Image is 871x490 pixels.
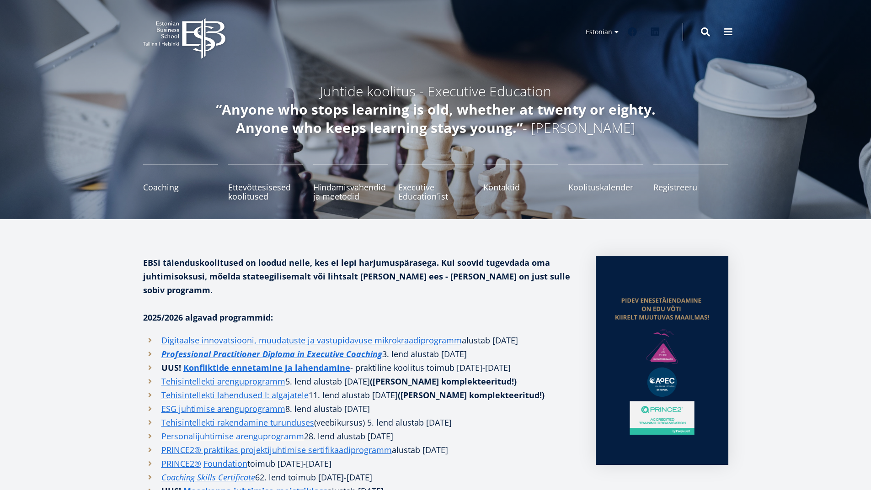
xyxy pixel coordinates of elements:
li: 28. lend alustab [DATE] [143,429,577,443]
a: Konfliktide ennetamine ja lahendamine [183,361,350,374]
a: ® [194,457,201,470]
a: Tehisintellekti rakendamine turunduses [161,416,314,429]
li: 5. lend alustab [DATE] [143,374,577,388]
a: PRINCE2® praktikas projektijuhtimise sertifikaadiprogramm [161,443,392,457]
strong: EBSi täienduskoolitused on loodud neile, kes ei lepi harjumuspärasega. Kui soovid tugevdada oma j... [143,257,570,295]
a: Coaching [143,164,218,201]
a: PRINCE2 [161,457,194,470]
a: Koolituskalender [568,164,643,201]
em: Coaching Skills Certificate [161,472,255,483]
h5: - [PERSON_NAME] [193,100,678,137]
span: Registreeru [653,183,728,192]
a: Tehisintellekti lahendused I: algajatele [161,388,309,402]
h5: Juhtide koolitus - Executive Education [193,82,678,100]
a: Tehisintellekti arenguprogramm [161,374,285,388]
span: Executive Education´ist [398,183,473,201]
strong: UUS! [161,362,181,373]
li: 62. lend toimub [DATE]-[DATE] [143,470,577,484]
span: Koolituskalender [568,183,643,192]
a: Hindamisvahendid ja meetodid [313,164,388,201]
a: Ettevõttesisesed koolitused [228,164,303,201]
li: 8. lend alustab [DATE] [143,402,577,416]
a: Executive Education´ist [398,164,473,201]
a: Coaching Skills Certificate [161,470,255,484]
a: Registreeru [653,164,728,201]
a: Personalijuhtimise arenguprogramm [161,429,304,443]
a: Professional Practitioner Diploma in Executive Coaching [161,347,382,361]
li: 11. lend alustab [DATE] [143,388,577,402]
strong: ([PERSON_NAME] komplekteeritud!) [370,376,517,387]
strong: 2025/2026 algavad programmid: [143,312,273,323]
a: Linkedin [646,23,664,41]
span: Kontaktid [483,183,558,192]
li: - praktiline koolitus toimub [DATE]-[DATE] [143,361,577,374]
span: Ettevõttesisesed koolitused [228,183,303,201]
a: Kontaktid [483,164,558,201]
a: Digitaalse innovatsiooni, muudatuste ja vastupidavuse mikrokraadiprogramm [161,333,462,347]
a: Facebook [623,23,641,41]
a: Foundation [203,457,247,470]
li: alustab [DATE] [143,333,577,347]
li: alustab [DATE] [143,443,577,457]
li: (veebikursus) 5. lend alustab [DATE] [143,416,577,429]
li: 3. lend alustab [DATE] [143,347,577,361]
span: Hindamisvahendid ja meetodid [313,183,388,201]
strong: Konfliktide ennetamine ja lahendamine [183,362,350,373]
a: ESG juhtimise arenguprogramm [161,402,285,416]
strong: ([PERSON_NAME] komplekteeritud!) [398,390,545,400]
em: “Anyone who stops learning is old, whether at twenty or eighty. Anyone who keeps learning stays y... [216,100,656,137]
span: Coaching [143,183,218,192]
li: toimub [DATE]-[DATE] [143,457,577,470]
